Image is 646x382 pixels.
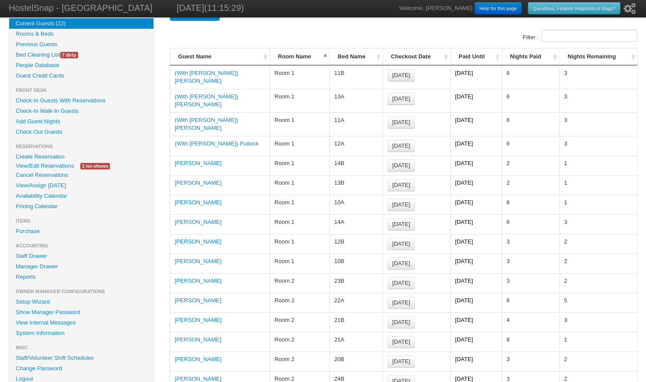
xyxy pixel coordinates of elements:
[502,234,559,254] td: 3
[559,65,637,89] td: 3
[170,48,270,65] th: Guest Name: activate to sort column ascending
[450,195,502,214] td: [DATE]
[502,214,559,234] td: 6
[174,375,221,382] a: [PERSON_NAME]
[502,352,559,371] td: 3
[329,234,383,254] td: 12B
[450,65,502,89] td: [DATE]
[9,342,154,353] li: Misc
[450,352,502,371] td: [DATE]
[559,175,637,195] td: 1
[204,3,244,13] span: (11:15:29)
[559,273,637,293] td: 2
[270,112,329,136] td: Room 1
[502,156,559,175] td: 2
[502,65,559,89] td: 6
[329,254,383,273] td: 10B
[270,156,329,175] td: Room 1
[9,106,154,116] a: Check-In Walk-In Guests
[392,260,410,267] span: [DATE]
[9,170,154,180] a: Cancel Reservations
[559,89,637,112] td: 3
[9,127,154,137] a: Check-Out Guests
[475,2,522,14] a: Help for this page
[174,258,221,264] a: [PERSON_NAME]
[387,159,415,172] a: [DATE]
[270,65,329,89] td: Room 1
[9,286,154,297] li: Owner Manager Configurations
[9,251,154,261] a: Staff Drawer
[329,214,383,234] td: 14A
[392,240,410,247] span: [DATE]
[174,117,238,131] a: (With [PERSON_NAME]) [PERSON_NAME]
[392,299,410,306] span: [DATE]
[9,85,154,95] li: Front Desk
[9,141,154,152] li: Reservations
[387,179,415,191] a: [DATE]
[329,89,383,112] td: 13A
[9,226,154,237] a: Purchase
[559,332,637,352] td: 1
[9,261,154,272] a: Manager Drawer
[329,273,383,293] td: 23B
[502,332,559,352] td: 8
[9,191,154,201] a: Availability Calendar
[329,352,383,371] td: 20B
[387,297,415,309] a: [DATE]
[270,89,329,112] td: Room 1
[502,254,559,273] td: 3
[9,328,154,338] a: System Information
[559,312,637,332] td: 3
[387,316,415,328] a: [DATE]
[270,273,329,293] td: Room 2
[174,70,238,84] a: (With [PERSON_NAME]) [PERSON_NAME]
[392,72,410,78] span: [DATE]
[559,352,637,371] td: 2
[174,356,221,362] a: [PERSON_NAME]
[502,175,559,195] td: 2
[387,336,415,348] a: [DATE]
[9,50,154,60] a: Bed Cleaning List7 dirty
[392,95,410,102] span: [DATE]
[387,116,415,128] a: [DATE]
[329,332,383,352] td: 21A
[387,69,415,81] a: [DATE]
[9,18,154,29] a: Current Guests (22)
[329,175,383,195] td: 13B
[329,312,383,332] td: 21B
[392,142,410,149] span: [DATE]
[9,240,154,251] li: Accounting
[450,332,502,352] td: [DATE]
[270,332,329,352] td: Room 2
[559,254,637,273] td: 2
[523,30,637,46] label: Filter :
[9,307,154,318] a: Show Manager Password
[450,156,502,175] td: [DATE]
[270,48,329,65] th: Room Name: activate to sort column descending
[502,312,559,332] td: 4
[450,48,502,65] th: Paid Until: activate to sort column ascending
[392,221,410,227] span: [DATE]
[60,52,78,58] span: 7 dirty
[559,293,637,312] td: 5
[9,353,154,363] a: Staff/Volunteer Shift Schedules
[9,29,154,39] a: Rooms & Beds
[270,254,329,273] td: Room 1
[174,317,221,323] a: [PERSON_NAME]
[450,89,502,112] td: [DATE]
[329,136,383,156] td: 12A
[9,318,154,328] a: View Internal Messages
[9,272,154,282] a: Reports
[559,234,637,254] td: 2
[502,89,559,112] td: 6
[270,214,329,234] td: Room 1
[329,293,383,312] td: 22A
[559,136,637,156] td: 3
[392,119,410,125] span: [DATE]
[502,195,559,214] td: 6
[270,293,329,312] td: Room 2
[387,140,415,152] a: [DATE]
[502,112,559,136] td: 6
[392,338,410,345] span: [DATE]
[9,71,154,81] a: Guest Credit Cards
